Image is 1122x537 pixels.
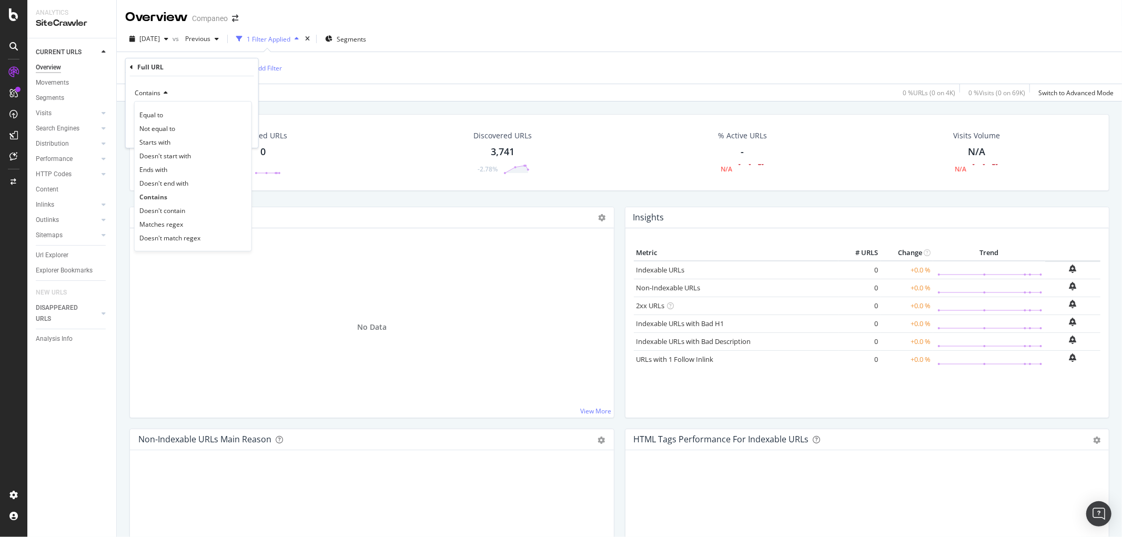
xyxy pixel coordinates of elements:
[36,77,69,88] div: Movements
[337,35,366,44] span: Segments
[36,250,109,261] a: Url Explorer
[881,279,933,297] td: +0.0 %
[36,333,73,345] div: Analysis Info
[181,34,210,43] span: Previous
[838,315,881,332] td: 0
[953,130,1000,141] div: Visits Volume
[1069,282,1077,290] div: bell-plus
[36,169,98,180] a: HTTP Codes
[125,31,173,47] button: [DATE]
[1069,300,1077,308] div: bell-plus
[636,354,714,364] a: URLs with 1 Follow Inlink
[232,31,303,47] button: 1 Filter Applied
[232,15,238,22] div: arrow-right-arrow-left
[599,214,606,221] i: Options
[36,62,61,73] div: Overview
[36,17,108,29] div: SiteCrawler
[173,34,181,43] span: vs
[36,184,109,195] a: Content
[36,93,109,104] a: Segments
[598,437,605,444] div: gear
[881,297,933,315] td: +0.0 %
[838,297,881,315] td: 0
[36,108,52,119] div: Visits
[636,319,724,328] a: Indexable URLs with Bad H1
[36,199,54,210] div: Inlinks
[838,279,881,297] td: 0
[838,245,881,261] th: # URLS
[192,13,228,24] div: Companeo
[881,332,933,350] td: +0.0 %
[968,145,985,159] div: N/A
[139,110,163,119] span: Equal to
[321,31,370,47] button: Segments
[139,206,185,215] span: Doesn't contain
[139,234,200,242] span: Doesn't match regex
[36,302,89,325] div: DISAPPEARED URLS
[491,145,514,159] div: 3,741
[36,184,58,195] div: Content
[36,93,64,104] div: Segments
[36,230,98,241] a: Sitemaps
[125,8,188,26] div: Overview
[36,287,67,298] div: NEW URLS
[139,151,191,160] span: Doesn't start with
[260,145,266,159] div: 0
[181,31,223,47] button: Previous
[473,130,532,141] div: Discovered URLs
[36,138,69,149] div: Distribution
[139,124,175,133] span: Not equal to
[36,47,98,58] a: CURRENT URLS
[138,434,271,444] div: Non-Indexable URLs Main Reason
[36,8,108,17] div: Analytics
[36,123,98,134] a: Search Engines
[881,350,933,368] td: +0.0 %
[718,130,767,141] div: % Active URLs
[881,245,933,261] th: Change
[881,315,933,332] td: +0.0 %
[357,322,387,332] span: No Data
[838,261,881,279] td: 0
[903,88,955,97] div: 0 % URLs ( 0 on 4K )
[1093,437,1100,444] div: gear
[36,215,59,226] div: Outlinks
[636,301,665,310] a: 2xx URLs
[137,63,164,72] div: Full URL
[36,287,77,298] a: NEW URLS
[240,62,282,74] button: Add Filter
[634,245,839,261] th: Metric
[36,333,109,345] a: Analysis Info
[36,265,93,276] div: Explorer Bookmarks
[581,407,612,416] a: View More
[303,34,312,44] div: times
[478,165,498,174] div: -2.78%
[1069,336,1077,344] div: bell-plus
[633,210,664,225] h4: Insights
[36,62,109,73] a: Overview
[239,130,287,141] div: Crawled URLs
[36,154,73,165] div: Performance
[881,261,933,279] td: +0.0 %
[139,179,188,188] span: Doesn't end with
[36,199,98,210] a: Inlinks
[838,332,881,350] td: 0
[36,230,63,241] div: Sitemaps
[968,88,1025,97] div: 0 % Visits ( 0 on 69K )
[36,215,98,226] a: Outlinks
[636,265,685,275] a: Indexable URLs
[36,250,68,261] div: Url Explorer
[634,434,809,444] div: HTML Tags Performance for Indexable URLs
[139,34,160,43] span: 2025 Sep. 8th
[36,47,82,58] div: CURRENT URLS
[139,138,170,147] span: Starts with
[36,77,109,88] a: Movements
[130,129,163,139] button: Cancel
[741,145,744,159] div: -
[247,35,290,44] div: 1 Filter Applied
[36,108,98,119] a: Visits
[36,138,98,149] a: Distribution
[636,337,751,346] a: Indexable URLs with Bad Description
[636,283,701,292] a: Non-Indexable URLs
[1069,353,1077,362] div: bell-plus
[36,169,72,180] div: HTTP Codes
